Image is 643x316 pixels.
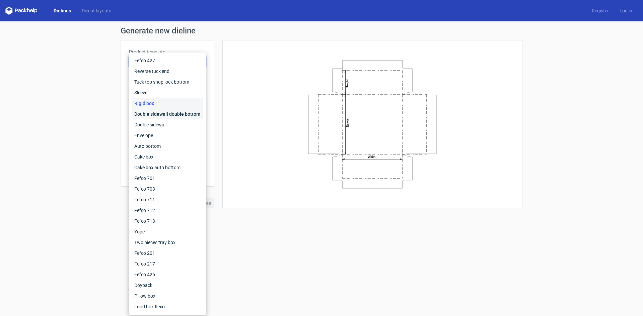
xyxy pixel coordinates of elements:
text: Depth [346,119,350,127]
div: Reverse tuck end [132,66,203,77]
div: Double sidewall [132,119,203,130]
div: Food box flexo [132,301,203,312]
a: Diecut layouts [76,7,117,14]
div: Fefco 713 [132,216,203,226]
div: Tuck top snap lock bottom [132,77,203,87]
a: Log in [614,7,638,14]
div: Fefco 217 [132,258,203,269]
div: Fefco 201 [132,248,203,258]
text: Width [368,155,375,159]
div: Cake box [132,151,203,162]
div: Fefco 711 [132,194,203,205]
div: Doypack [132,280,203,291]
div: Fefco 701 [132,173,203,184]
div: Fefco 712 [132,205,203,216]
div: Double sidewall double bottom [132,109,203,119]
div: Two pieces tray box [132,237,203,248]
h1: Generate new dieline [121,27,522,35]
div: Fefco 426 [132,269,203,280]
a: Dielines [48,7,76,14]
label: Product template [129,48,206,55]
div: Cake box auto bottom [132,162,203,173]
a: Register [586,7,614,14]
div: Rigid box [132,98,203,109]
div: Auto bottom [132,141,203,151]
div: Fefco 703 [132,184,203,194]
div: Sleeve [132,87,203,98]
div: Envelope [132,130,203,141]
div: Yope [132,226,203,237]
text: Height [345,79,349,88]
div: Pillow box [132,291,203,301]
div: Fefco 427 [132,55,203,66]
